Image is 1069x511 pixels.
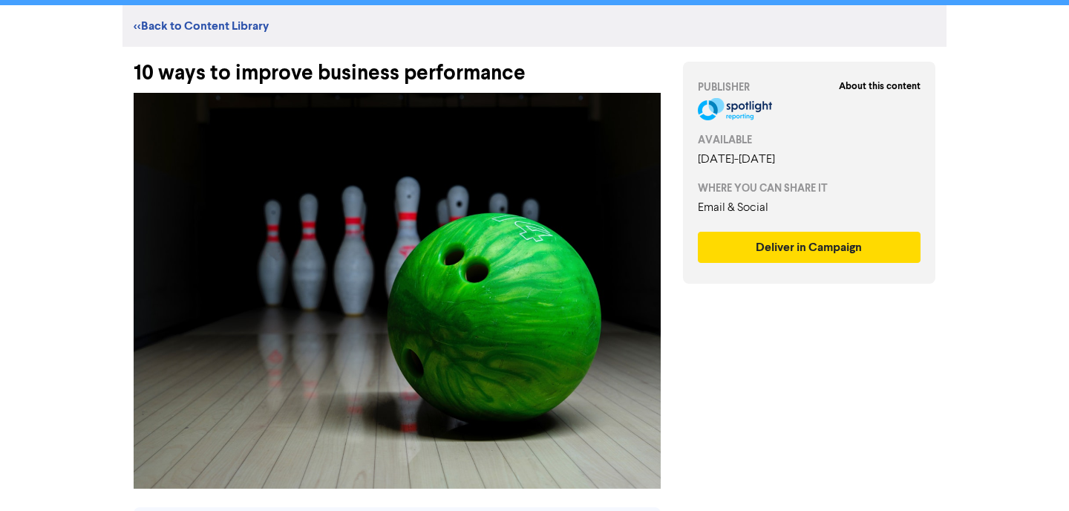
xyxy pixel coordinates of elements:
iframe: Chat Widget [995,440,1069,511]
a: <<Back to Content Library [134,19,269,33]
div: PUBLISHER [698,79,921,95]
strong: About this content [839,80,921,92]
div: AVAILABLE [698,132,921,148]
div: 10 ways to improve business performance [134,47,661,85]
button: Deliver in Campaign [698,232,921,263]
div: [DATE] - [DATE] [698,151,921,169]
div: WHERE YOU CAN SHARE IT [698,180,921,196]
div: Email & Social [698,199,921,217]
